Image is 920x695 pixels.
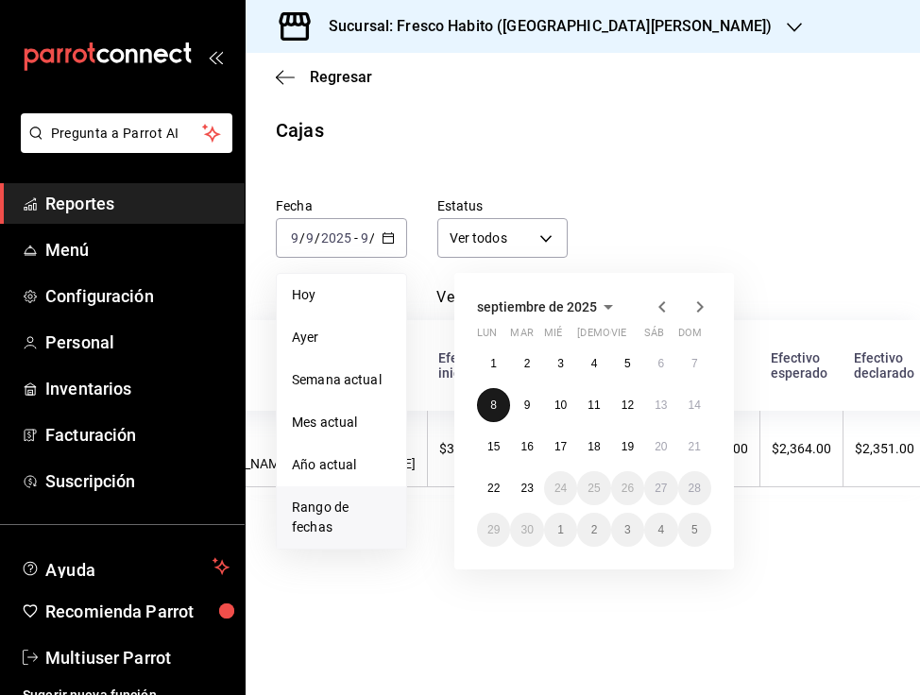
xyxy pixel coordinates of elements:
[644,513,677,547] button: 4 de octubre de 2025
[554,398,567,412] abbr: 10 de septiembre de 2025
[369,230,375,246] span: /
[524,398,531,412] abbr: 9 de septiembre de 2025
[45,422,230,448] span: Facturación
[678,327,702,347] abbr: domingo
[611,388,644,422] button: 12 de septiembre de 2025
[276,116,324,144] div: Cajas
[577,471,610,505] button: 25 de septiembre de 2025
[299,230,305,246] span: /
[490,357,497,370] abbr: 1 de septiembre de 2025
[520,440,533,453] abbr: 16 de septiembre de 2025
[510,430,543,464] button: 16 de septiembre de 2025
[644,327,664,347] abbr: sábado
[644,388,677,422] button: 13 de septiembre de 2025
[520,523,533,536] abbr: 30 de septiembre de 2025
[691,523,698,536] abbr: 5 de octubre de 2025
[689,482,701,495] abbr: 28 de septiembre de 2025
[855,441,914,456] div: $2,351.00
[554,440,567,453] abbr: 17 de septiembre de 2025
[771,350,831,381] div: Efectivo esperado
[588,440,600,453] abbr: 18 de septiembre de 2025
[45,645,230,670] span: Multiuser Parrot
[544,513,577,547] button: 1 de octubre de 2025
[477,347,510,381] button: 1 de septiembre de 2025
[544,347,577,381] button: 3 de septiembre de 2025
[611,347,644,381] button: 5 de septiembre de 2025
[208,49,223,64] button: open_drawer_menu
[854,350,914,381] div: Efectivo declarado
[577,430,610,464] button: 18 de septiembre de 2025
[276,199,407,212] label: Fecha
[577,327,689,347] abbr: jueves
[477,296,620,318] button: septiembre de 2025
[655,482,667,495] abbr: 27 de septiembre de 2025
[577,347,610,381] button: 4 de septiembre de 2025
[292,328,391,347] span: Ayer
[657,357,664,370] abbr: 6 de septiembre de 2025
[624,357,631,370] abbr: 5 de septiembre de 2025
[51,124,203,144] span: Pregunta a Parrot AI
[477,327,497,347] abbr: lunes
[678,388,711,422] button: 14 de septiembre de 2025
[292,413,391,432] span: Mes actual
[487,440,500,453] abbr: 15 de septiembre de 2025
[611,327,626,347] abbr: viernes
[622,398,634,412] abbr: 12 de septiembre de 2025
[510,347,543,381] button: 2 de septiembre de 2025
[655,440,667,453] abbr: 20 de septiembre de 2025
[437,218,569,258] div: Ver todos
[360,230,369,246] input: --
[510,388,543,422] button: 9 de septiembre de 2025
[577,513,610,547] button: 2 de octubre de 2025
[45,376,230,401] span: Inventarios
[644,430,677,464] button: 20 de septiembre de 2025
[689,440,701,453] abbr: 21 de septiembre de 2025
[624,523,631,536] abbr: 3 de octubre de 2025
[524,357,531,370] abbr: 2 de septiembre de 2025
[577,388,610,422] button: 11 de septiembre de 2025
[314,15,772,38] h3: Sucursal: Fresco Habito ([GEOGRAPHIC_DATA][PERSON_NAME])
[490,398,497,412] abbr: 8 de septiembre de 2025
[487,482,500,495] abbr: 22 de septiembre de 2025
[611,430,644,464] button: 19 de septiembre de 2025
[544,327,562,347] abbr: miércoles
[45,599,230,624] span: Recomienda Parrot
[678,513,711,547] button: 5 de octubre de 2025
[477,430,510,464] button: 15 de septiembre de 2025
[310,68,372,86] span: Regresar
[320,230,352,246] input: ----
[477,299,597,314] span: septiembre de 2025
[691,357,698,370] abbr: 7 de septiembre de 2025
[611,471,644,505] button: 26 de septiembre de 2025
[510,471,543,505] button: 23 de septiembre de 2025
[292,498,391,537] span: Rango de fechas
[292,370,391,390] span: Semana actual
[557,357,564,370] abbr: 3 de septiembre de 2025
[544,430,577,464] button: 17 de septiembre de 2025
[21,113,232,153] button: Pregunta a Parrot AI
[588,482,600,495] abbr: 25 de septiembre de 2025
[655,398,667,412] abbr: 13 de septiembre de 2025
[657,523,664,536] abbr: 4 de octubre de 2025
[292,285,391,305] span: Hoy
[477,513,510,547] button: 29 de septiembre de 2025
[544,388,577,422] button: 10 de septiembre de 2025
[544,471,577,505] button: 24 de septiembre de 2025
[45,191,230,216] span: Reportes
[45,237,230,263] span: Menú
[644,347,677,381] button: 6 de septiembre de 2025
[644,471,677,505] button: 27 de septiembre de 2025
[510,327,533,347] abbr: martes
[13,137,232,157] a: Pregunta a Parrot AI
[554,482,567,495] abbr: 24 de septiembre de 2025
[477,471,510,505] button: 22 de septiembre de 2025
[557,523,564,536] abbr: 1 de octubre de 2025
[45,468,230,494] span: Suscripción
[438,350,499,381] div: Efectivo inicial
[678,347,711,381] button: 7 de septiembre de 2025
[45,283,230,309] span: Configuración
[520,482,533,495] abbr: 23 de septiembre de 2025
[290,230,299,246] input: --
[292,455,391,475] span: Año actual
[591,523,598,536] abbr: 2 de octubre de 2025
